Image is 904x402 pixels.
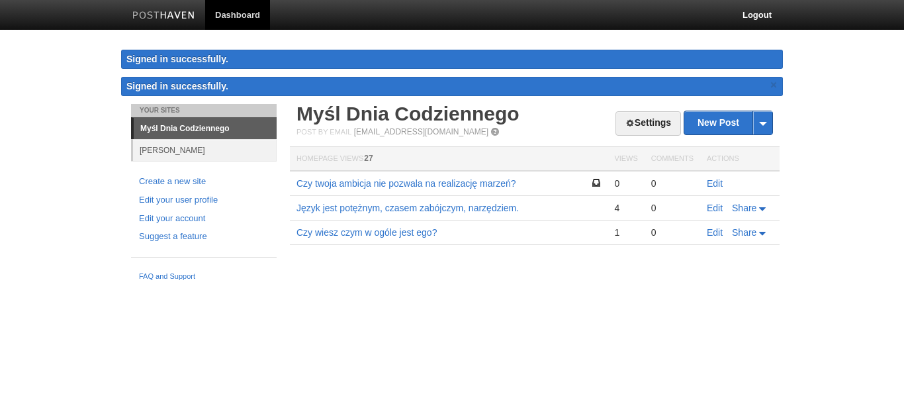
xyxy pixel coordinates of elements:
[354,127,488,136] a: [EMAIL_ADDRESS][DOMAIN_NAME]
[121,50,783,69] div: Signed in successfully.
[131,104,277,117] li: Your Sites
[296,178,516,189] a: Czy twoja ambicja nie pozwala na realizację marzeń?
[139,230,269,244] a: Suggest a feature
[645,147,700,172] th: Comments
[296,103,520,125] a: Myśl Dnia Codziennego
[614,226,637,238] div: 1
[296,128,351,136] span: Post by Email
[684,111,772,134] a: New Post
[615,111,681,136] a: Settings
[296,227,437,238] a: Czy wiesz czym w ogóle jest ego?
[134,118,277,139] a: Myśl Dnia Codziennego
[608,147,644,172] th: Views
[614,177,637,189] div: 0
[139,271,269,283] a: FAQ and Support
[700,147,780,172] th: Actions
[651,226,694,238] div: 0
[133,139,277,161] a: [PERSON_NAME]
[296,203,519,213] a: Język jest potężnym, czasem zabójczym, narzędziem.
[132,11,195,21] img: Posthaven-bar
[651,202,694,214] div: 0
[139,193,269,207] a: Edit your user profile
[126,81,228,91] span: Signed in successfully.
[707,178,723,189] a: Edit
[614,202,637,214] div: 4
[139,175,269,189] a: Create a new site
[732,203,756,213] span: Share
[768,77,780,93] a: ×
[707,203,723,213] a: Edit
[732,227,756,238] span: Share
[139,212,269,226] a: Edit your account
[651,177,694,189] div: 0
[364,154,373,163] span: 27
[707,227,723,238] a: Edit
[290,147,608,172] th: Homepage Views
